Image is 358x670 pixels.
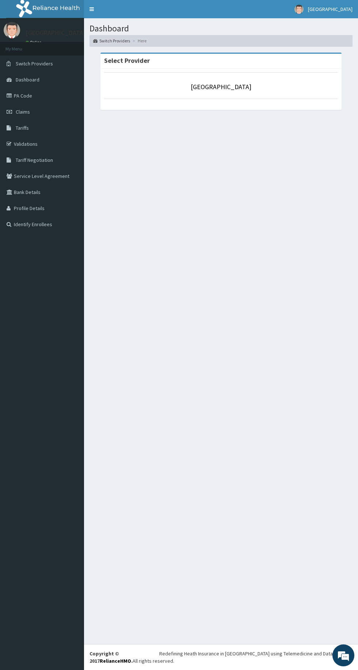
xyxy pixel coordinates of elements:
[16,76,39,83] span: Dashboard
[131,38,146,44] li: Here
[84,644,358,670] footer: All rights reserved.
[294,5,304,14] img: User Image
[93,38,130,44] a: Switch Providers
[89,650,133,664] strong: Copyright © 2017 .
[16,109,30,115] span: Claims
[308,6,353,12] span: [GEOGRAPHIC_DATA]
[4,22,20,38] img: User Image
[191,83,251,91] a: [GEOGRAPHIC_DATA]
[104,56,150,65] strong: Select Provider
[16,60,53,67] span: Switch Providers
[159,650,353,657] div: Redefining Heath Insurance in [GEOGRAPHIC_DATA] using Telemedicine and Data Science!
[26,30,86,36] p: [GEOGRAPHIC_DATA]
[100,658,131,664] a: RelianceHMO
[16,157,53,163] span: Tariff Negotiation
[26,40,43,45] a: Online
[16,125,29,131] span: Tariffs
[89,24,353,33] h1: Dashboard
